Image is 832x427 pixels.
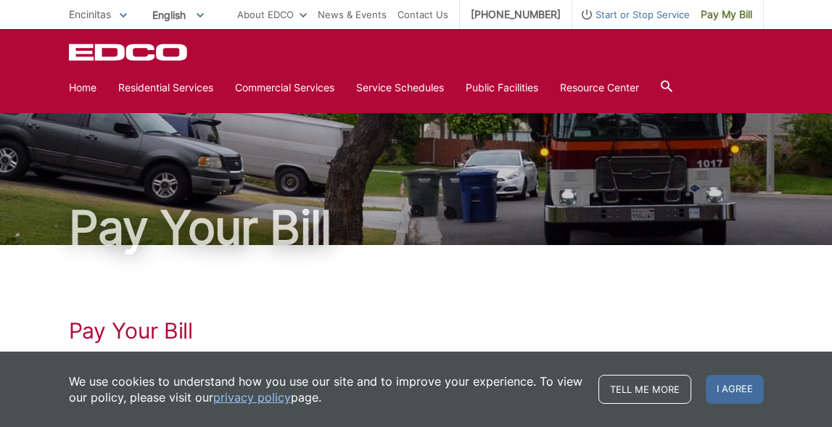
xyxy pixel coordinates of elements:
[466,80,538,96] a: Public Facilities
[598,375,691,404] a: Tell me more
[706,375,764,404] span: I agree
[69,373,584,405] p: We use cookies to understand how you use our site and to improve your experience. To view our pol...
[235,80,334,96] a: Commercial Services
[69,43,189,61] a: EDCD logo. Return to the homepage.
[69,204,764,251] h1: Pay Your Bill
[69,80,96,96] a: Home
[69,318,764,344] h1: Pay Your Bill
[701,7,752,22] span: Pay My Bill
[213,389,291,405] a: privacy policy
[560,80,639,96] a: Resource Center
[118,80,213,96] a: Residential Services
[318,7,387,22] a: News & Events
[237,7,307,22] a: About EDCO
[141,3,215,27] span: English
[398,7,448,22] a: Contact Us
[356,80,444,96] a: Service Schedules
[69,8,111,20] span: Encinitas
